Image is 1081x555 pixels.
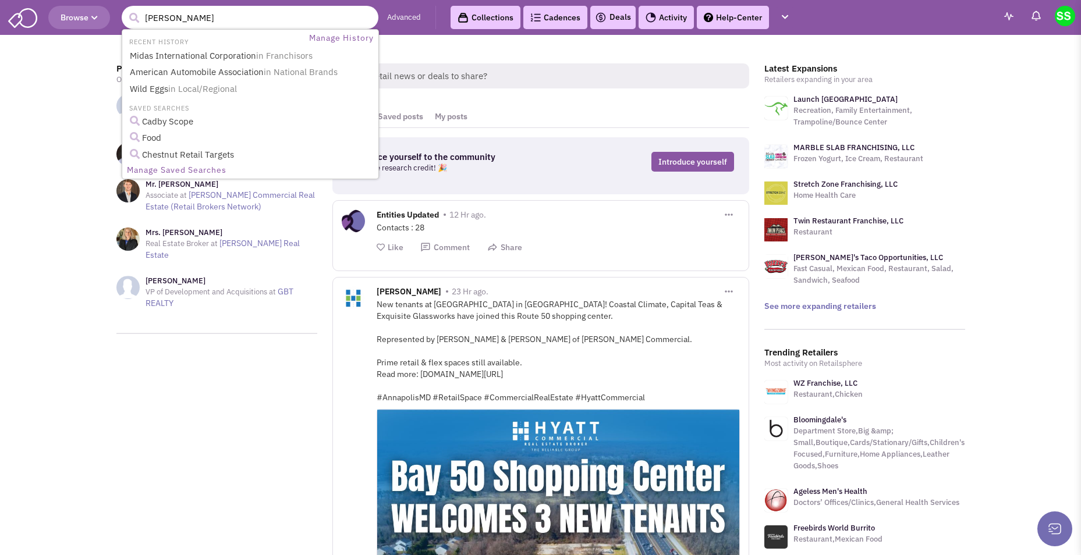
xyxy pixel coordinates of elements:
span: in National Brands [264,66,338,77]
span: 23 Hr ago. [452,286,488,297]
input: Search [122,6,378,29]
a: Manage Saved Searches [123,163,377,177]
a: Cadby Scope [126,114,377,130]
p: Recreation, Family Entertainment, Trampoline/Bounce Center [793,105,965,128]
img: logo [764,97,788,120]
span: Associate at [146,190,187,200]
a: Food [126,130,377,146]
img: icon-deals.svg [595,10,607,24]
a: Twin Restaurant Franchise, LLC [793,216,903,226]
a: Saved posts [372,106,429,127]
p: Retailers expanding in your area [764,74,965,86]
div: Contacts : 28 [377,222,740,233]
p: Others in your area to connect with [116,74,317,86]
span: 12 Hr ago. [449,209,486,220]
span: VP of Development and Acquisitions at [146,287,276,297]
a: Advanced [387,12,421,23]
img: Activity.png [646,12,656,23]
span: Entities Updated [377,209,439,223]
img: NoImageAvailable1.jpg [116,94,140,118]
p: Department Store,Big &amp; Small,Boutique,Cards/Stationary/Gifts,Children's Focused,Furniture,Hom... [793,425,965,472]
img: logo [764,145,788,168]
p: Home Health Care [793,190,898,201]
a: Freebirds World Burrito [793,523,875,533]
h3: Latest Expansions [764,63,965,74]
span: in Local/Regional [168,83,237,94]
button: Comment [420,242,470,253]
img: Stephen Songy [1055,6,1075,26]
h3: [PERSON_NAME] [146,276,317,286]
h3: Trending Retailers [764,347,965,358]
a: Deals [595,10,631,24]
div: New tenants at [GEOGRAPHIC_DATA] in [GEOGRAPHIC_DATA]! Coastal Climate, Capital Teas & Exquisite ... [377,298,740,403]
p: Restaurant [793,226,903,238]
img: logo [764,182,788,205]
button: Like [377,242,403,253]
span: [PERSON_NAME] [377,286,441,300]
p: Get a free research credit! 🎉 [347,162,567,174]
p: Fast Casual, Mexican Food, Restaurant, Salad, Sandwich, Seafood [793,263,965,286]
a: [PERSON_NAME]'s Taco Opportunities, LLC [793,252,943,262]
p: Restaurant,Chicken [793,389,863,400]
a: Chestnut Retail Targets [126,147,377,163]
img: help.png [704,13,713,22]
a: American Automobile Associationin National Brands [126,65,377,80]
img: icon-collection-lavender-black.svg [458,12,469,23]
img: NoImageAvailable1.jpg [116,276,140,299]
button: Share [487,242,522,253]
a: Ageless Men's Health [793,486,867,496]
a: [PERSON_NAME] Commercial Real Estate (Retail Brokers Network) [146,190,315,212]
img: SmartAdmin [8,6,37,28]
li: RECENT HISTORY [123,35,192,47]
a: Introduce yourself [651,152,734,172]
p: Frozen Yogurt, Ice Cream, Restaurant [793,153,923,165]
img: www.wingzone.com [764,380,788,404]
h3: Mrs. [PERSON_NAME] [146,227,317,238]
a: Activity [639,6,694,29]
a: Manage History [306,31,377,45]
img: logo [764,255,788,278]
a: MARBLE SLAB FRANCHISING, LLC [793,143,915,152]
a: Stretch Zone Franchising, LLC [793,179,898,189]
span: in Franchisors [256,50,313,61]
h3: People you may know [116,63,317,74]
p: Restaurant,Mexican Food [793,533,882,545]
a: Help-Center [697,6,769,29]
a: Bloomingdale's [793,415,846,425]
a: Midas International Corporationin Franchisors [126,48,377,64]
p: Doctors’ Offices/Clinics,General Health Services [793,497,959,508]
a: Cadences [523,6,587,29]
p: Most activity on Retailsphere [764,358,965,369]
span: Real Estate Broker at [146,239,218,248]
a: My posts [429,106,473,127]
h3: Mr. [PERSON_NAME] [146,179,317,190]
img: logo [764,218,788,241]
li: SAVED SEARCHES [123,101,377,113]
button: Browse [48,6,110,29]
a: See more expanding retailers [764,301,876,311]
span: Browse [61,12,98,23]
a: Collections [451,6,520,29]
a: Wild Eggsin Local/Regional [126,81,377,97]
span: Retail news or deals to share? [360,63,749,88]
img: Cadences_logo.png [530,13,541,22]
a: [PERSON_NAME] Real Estate [146,238,300,260]
a: Launch [GEOGRAPHIC_DATA] [793,94,898,104]
span: Like [388,242,403,252]
h3: Introduce yourself to the community [347,152,567,162]
a: WZ Franchise, LLC [793,378,857,388]
a: GBT REALTY [146,286,293,308]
